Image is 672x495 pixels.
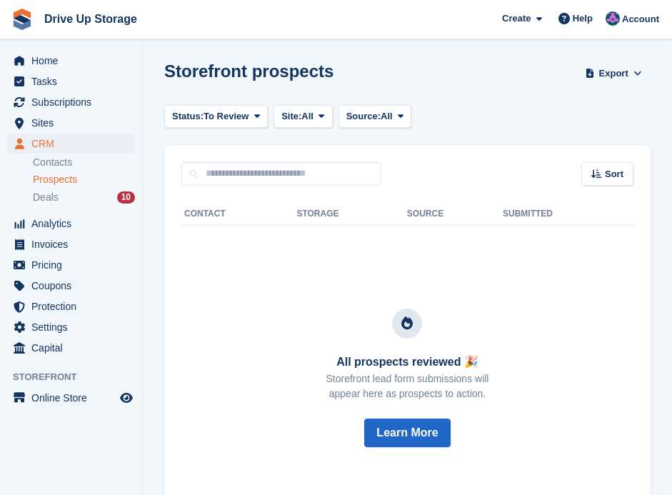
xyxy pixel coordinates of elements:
span: Subscriptions [31,92,117,112]
div: 10 [117,191,135,204]
span: Protection [31,296,117,316]
a: menu [7,317,135,337]
span: Home [31,51,117,71]
span: Site: [281,109,301,124]
span: Pricing [31,255,117,275]
span: Sort [605,167,623,181]
span: Coupons [31,276,117,296]
th: Contact [181,203,296,226]
a: Prospects [33,172,135,187]
span: All [381,109,393,124]
button: Export [582,61,645,85]
span: All [301,109,314,124]
span: Tasks [31,71,117,91]
img: stora-icon-8386f47178a22dfd0bd8f6a31ec36ba5ce8667c1dd55bd0f319d3a0aa187defe.svg [11,9,33,30]
a: menu [7,71,135,91]
a: Deals 10 [33,190,135,205]
span: Capital [31,338,117,358]
span: Create [502,11,531,26]
a: Preview store [118,389,135,406]
a: menu [7,92,135,112]
span: To Review [204,109,249,124]
a: menu [7,338,135,358]
a: menu [7,296,135,316]
span: Sites [31,113,117,133]
span: Status: [172,109,204,124]
span: Deals [33,191,59,204]
span: Prospects [33,173,77,186]
button: Site: All [274,105,333,129]
span: Source: [346,109,381,124]
a: menu [7,113,135,133]
span: Online Store [31,388,117,408]
h3: All prospects reviewed 🎉 [326,356,489,369]
a: menu [7,51,135,71]
a: menu [7,234,135,254]
a: Drive Up Storage [39,7,143,31]
a: menu [7,276,135,296]
a: menu [7,388,135,408]
button: Learn More [364,419,450,447]
span: CRM [31,134,117,154]
a: menu [7,255,135,275]
th: Storage [296,203,406,226]
p: Storefront lead form submissions will appear here as prospects to action. [326,371,489,401]
span: Invoices [31,234,117,254]
span: Help [573,11,593,26]
span: Export [599,66,628,81]
a: Contacts [33,156,135,169]
a: menu [7,134,135,154]
a: menu [7,214,135,234]
th: Submitted [503,203,633,226]
span: Settings [31,317,117,337]
h1: Storefront prospects [164,61,334,81]
button: Status: To Review [164,105,268,129]
img: Andy [606,11,620,26]
th: Source [407,203,503,226]
span: Analytics [31,214,117,234]
span: Account [622,12,659,26]
button: Source: All [338,105,412,129]
span: Storefront [13,370,142,384]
